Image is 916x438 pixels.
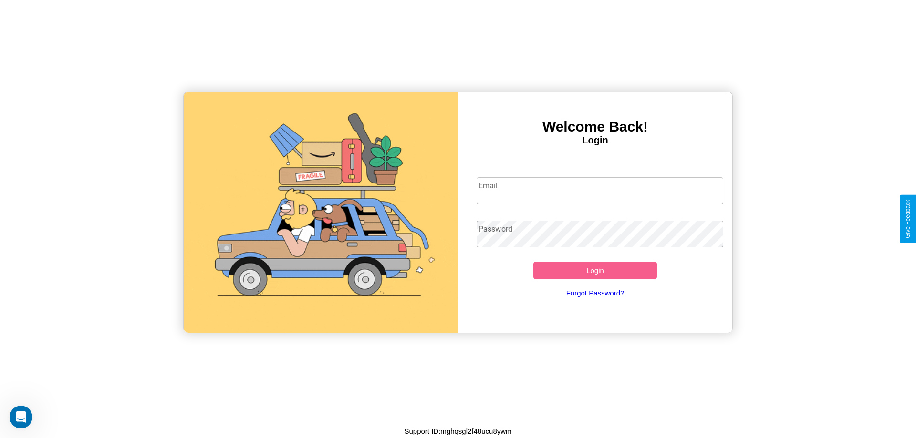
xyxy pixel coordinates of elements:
iframe: Intercom live chat [10,406,32,428]
h3: Welcome Back! [458,119,732,135]
a: Forgot Password? [472,279,719,306]
button: Login [533,262,657,279]
img: gif [184,92,458,333]
p: Support ID: mghqsgl2f48ucu8ywm [404,425,511,438]
div: Give Feedback [905,200,911,238]
h4: Login [458,135,732,146]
